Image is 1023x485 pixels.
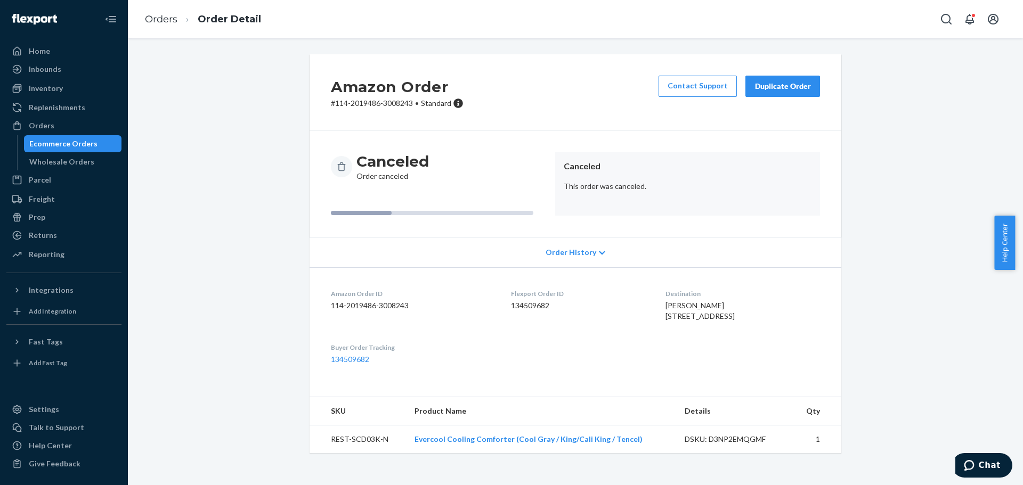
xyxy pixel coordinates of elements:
div: Inbounds [29,64,61,75]
a: Add Fast Tag [6,355,121,372]
button: Open account menu [983,9,1004,30]
a: Inbounds [6,61,121,78]
a: Orders [6,117,121,134]
a: Home [6,43,121,60]
th: SKU [310,397,406,425]
th: Product Name [406,397,676,425]
div: Add Integration [29,307,76,316]
a: Freight [6,191,121,208]
div: Replenishments [29,102,85,113]
span: Order History [546,247,596,258]
button: Close Navigation [100,9,121,30]
div: Freight [29,194,55,204]
div: Orders [29,120,54,131]
div: Give Feedback [29,458,80,469]
iframe: Opens a widget where you can chat to one of our agents [955,453,1012,480]
a: Wholesale Orders [24,153,122,170]
span: [PERSON_NAME] [STREET_ADDRESS] [665,301,735,320]
a: Add Integration [6,303,121,320]
dt: Flexport Order ID [511,289,649,298]
th: Qty [793,397,841,425]
a: Reporting [6,246,121,263]
dd: 114-2019486-3008243 [331,300,494,311]
th: Details [676,397,793,425]
a: Evercool Cooling Comforter (Cool Gray / King/Cali King / Tencel) [415,434,643,443]
button: Open notifications [959,9,980,30]
td: REST-SCD03K-N [310,425,406,454]
p: This order was canceled. [564,181,811,192]
h3: Canceled [356,152,429,171]
button: Give Feedback [6,455,121,472]
dt: Destination [665,289,820,298]
a: Inventory [6,80,121,97]
a: Parcel [6,171,121,188]
div: Settings [29,404,59,415]
a: Contact Support [659,76,737,97]
header: Canceled [564,160,811,172]
div: DSKU: D3NP2EMQGMF [685,434,785,445]
a: Replenishments [6,99,121,116]
div: Help Center [29,440,72,451]
dt: Buyer Order Tracking [331,343,494,352]
div: Wholesale Orders [29,157,94,167]
div: Parcel [29,175,51,185]
div: Add Fast Tag [29,358,67,367]
div: Returns [29,230,57,241]
div: Ecommerce Orders [29,138,98,149]
button: Fast Tags [6,333,121,350]
div: Order canceled [356,152,429,182]
img: Flexport logo [12,14,57,24]
a: Help Center [6,437,121,454]
a: 134509682 [331,355,369,364]
dd: 134509682 [511,300,649,311]
dt: Amazon Order ID [331,289,494,298]
div: Reporting [29,249,64,260]
a: Settings [6,401,121,418]
p: # 114-2019486-3008243 [331,98,464,109]
div: Talk to Support [29,422,84,433]
button: Help Center [994,216,1015,270]
h2: Amazon Order [331,76,464,98]
div: Fast Tags [29,336,63,347]
td: 1 [793,425,841,454]
a: Ecommerce Orders [24,135,122,152]
a: Order Detail [198,13,261,25]
span: Standard [421,98,451,108]
span: • [415,98,419,108]
div: Integrations [29,285,74,295]
button: Open Search Box [936,9,957,30]
button: Talk to Support [6,419,121,436]
div: Inventory [29,83,63,94]
a: Prep [6,209,121,226]
a: Returns [6,227,121,244]
ol: breadcrumbs [136,4,270,35]
div: Home [29,46,50,56]
a: Orders [145,13,177,25]
div: Duplicate Order [754,81,811,92]
div: Prep [29,212,45,223]
button: Duplicate Order [745,76,820,97]
button: Integrations [6,282,121,299]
